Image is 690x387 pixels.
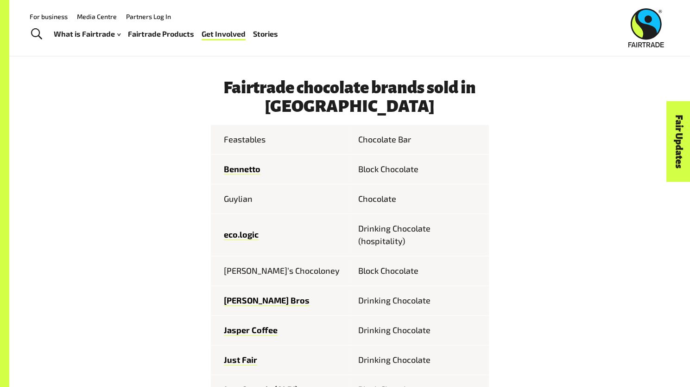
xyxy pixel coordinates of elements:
[202,27,246,41] a: Get Involved
[211,78,489,116] h3: Fairtrade chocolate brands sold in [GEOGRAPHIC_DATA]
[350,125,489,155] td: Chocolate Bar
[224,229,259,240] a: eco.logic
[211,256,350,285] td: [PERSON_NAME]’s Chocoloney
[253,27,278,41] a: Stories
[350,315,489,345] td: Drinking Chocolate
[224,164,260,174] a: Bennetto
[126,13,171,20] a: Partners Log In
[54,27,120,41] a: What is Fairtrade
[128,27,194,41] a: Fairtrade Products
[350,256,489,285] td: Block Chocolate
[350,213,489,256] td: Drinking Chocolate (hospitality)
[224,355,257,365] a: Just Fair
[350,345,489,374] td: Drinking Chocolate
[211,125,350,155] td: Feastables
[628,8,664,47] img: Fairtrade Australia New Zealand logo
[30,13,68,20] a: For business
[350,154,489,184] td: Block Chocolate
[211,184,350,213] td: Guylian
[350,184,489,213] td: Chocolate
[224,295,310,306] a: [PERSON_NAME] Bros
[350,285,489,315] td: Drinking Chocolate
[224,325,278,335] a: Jasper Coffee
[25,23,48,46] a: Toggle Search
[77,13,117,20] a: Media Centre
